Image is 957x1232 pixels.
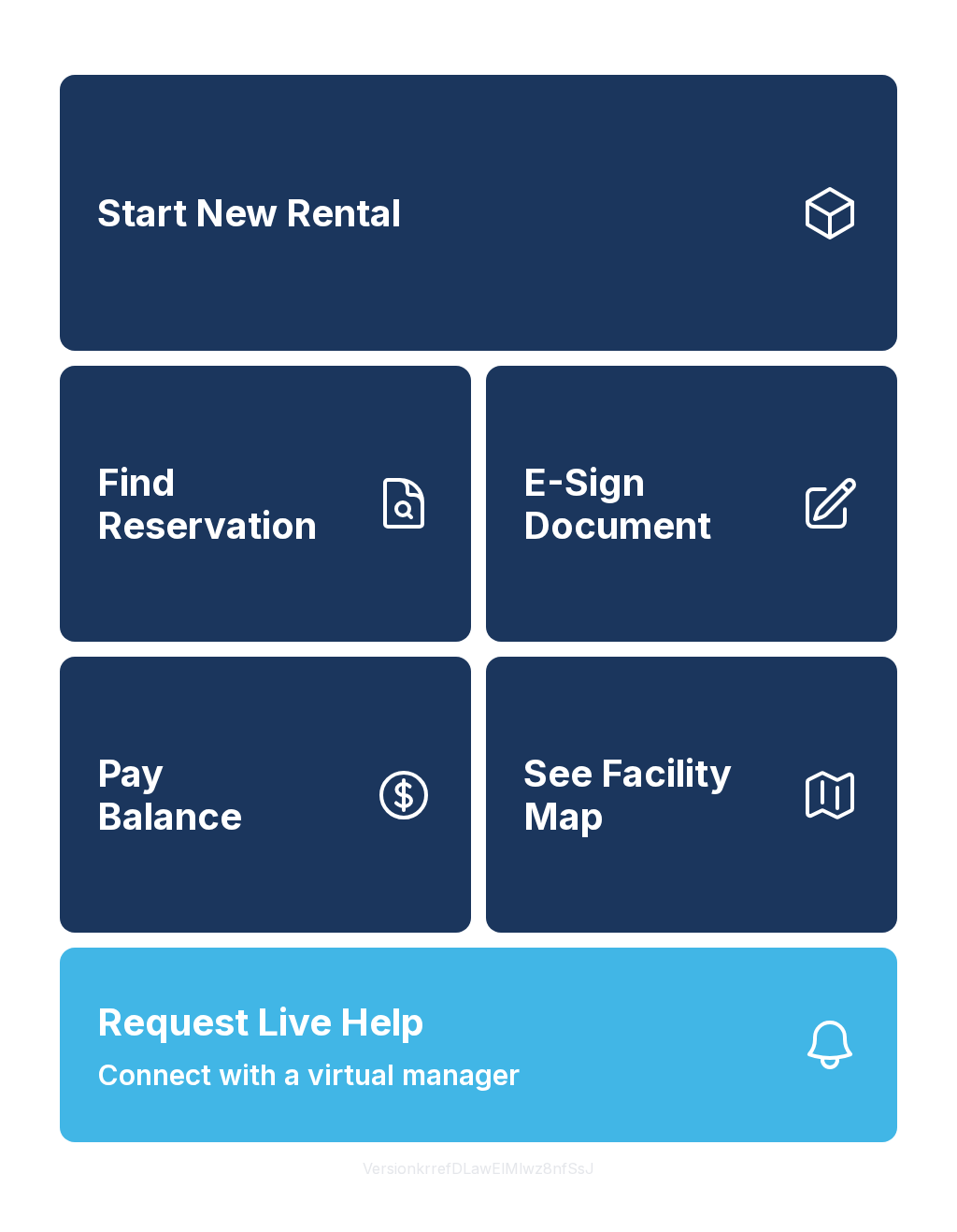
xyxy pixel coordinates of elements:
[60,948,897,1142] button: Request Live HelpConnect with a virtual manager
[523,461,785,546] span: E-Sign Document
[97,461,359,546] span: Find Reservation
[60,657,471,933] button: PayBalance
[486,366,897,642] a: E-Sign Document
[60,366,471,642] a: Find Reservation
[97,1054,520,1096] span: Connect with a virtual manager
[97,994,424,1051] span: Request Live Help
[348,1142,609,1195] button: VersionkrrefDLawElMlwz8nfSsJ
[523,752,785,837] span: See Facility Map
[486,657,897,933] button: See Facility Map
[97,192,401,235] span: Start New Rental
[97,752,242,837] span: Pay Balance
[60,75,897,351] a: Start New Rental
